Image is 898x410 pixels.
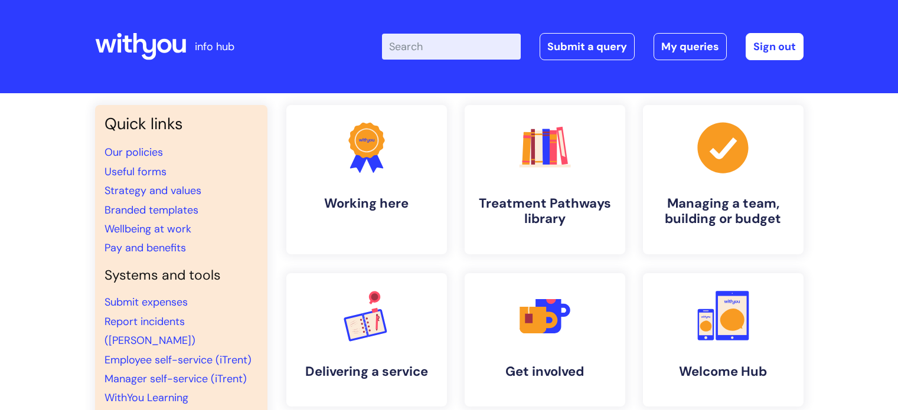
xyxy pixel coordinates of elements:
a: Submit expenses [105,295,188,309]
a: Submit a query [540,33,635,60]
a: Working here [286,105,447,254]
a: Delivering a service [286,273,447,406]
a: Employee self-service (iTrent) [105,353,252,367]
p: info hub [195,37,234,56]
h4: Welcome Hub [652,364,794,379]
input: Search [382,34,521,60]
div: | - [382,33,804,60]
a: Pay and benefits [105,241,186,255]
h4: Working here [296,196,437,211]
a: Report incidents ([PERSON_NAME]) [105,314,195,347]
h4: Managing a team, building or budget [652,196,794,227]
a: Our policies [105,145,163,159]
a: My queries [654,33,727,60]
a: Branded templates [105,203,198,217]
a: Manager self-service (iTrent) [105,372,247,386]
a: Managing a team, building or budget [643,105,804,254]
a: Useful forms [105,165,166,179]
h4: Treatment Pathways library [474,196,616,227]
a: Get involved [465,273,625,406]
h3: Quick links [105,114,258,133]
a: Treatment Pathways library [465,105,625,254]
a: Welcome Hub [643,273,804,406]
a: WithYou Learning [105,391,188,405]
h4: Get involved [474,364,616,379]
a: Wellbeing at work [105,222,191,236]
a: Sign out [746,33,804,60]
h4: Delivering a service [296,364,437,379]
h4: Systems and tools [105,267,258,284]
a: Strategy and values [105,183,201,198]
